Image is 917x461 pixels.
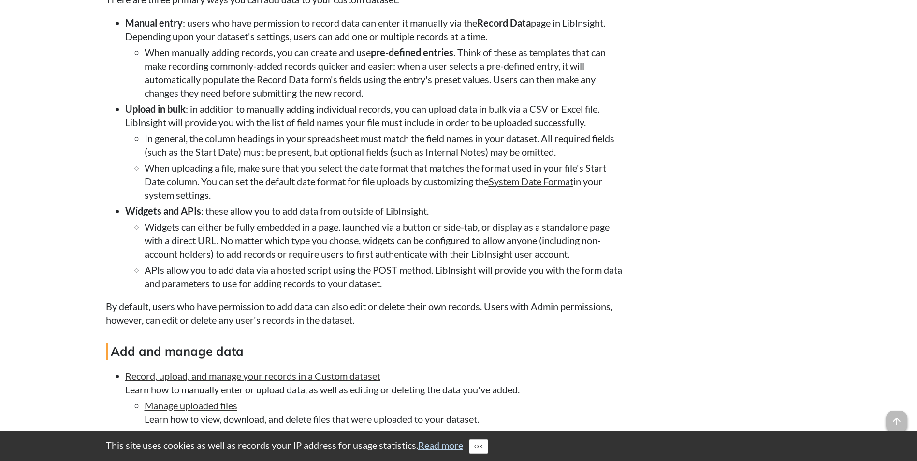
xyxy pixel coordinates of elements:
[477,17,531,29] strong: Record Data
[489,175,573,187] a: System Date Format
[145,161,628,202] li: When uploading a file, make sure that you select the date format that matches the format used in ...
[106,300,628,327] p: By default, users who have permission to add data can also edit or delete their own records. User...
[145,400,237,411] a: Manage uploaded files
[125,429,307,441] a: Create, manage, and use pre-defined entries
[145,263,628,290] li: APIs allow you to add data via a hosted script using the POST method. LibInsight will provide you...
[125,16,628,100] li: : users who have permission to record data can enter it manually via the page in LibInsight. Depe...
[125,102,628,202] li: : in addition to manually adding individual records, you can upload data in bulk via a CSV or Exc...
[96,438,821,454] div: This site uses cookies as well as records your IP address for usage statistics.
[125,17,183,29] strong: Manual entry
[886,411,907,432] span: arrow_upward
[145,131,628,158] li: In general, the column headings in your spreadsheet must match the field names in your dataset. A...
[125,370,380,382] a: Record, upload, and manage your records in a Custom dataset
[125,369,628,426] li: Learn how to manually enter or upload data, as well as editing or deleting the data you've added.
[125,103,186,115] strong: Upload in bulk
[145,45,628,100] li: When manually adding records, you can create and use . Think of these as templates that can make ...
[106,343,628,360] h4: Add and manage data
[469,439,488,454] button: Close
[145,399,628,426] li: Learn how to view, download, and delete files that were uploaded to your dataset.
[125,204,628,290] li: : these allow you to add data from outside of LibInsight.
[418,439,463,451] a: Read more
[371,46,453,58] strong: pre-defined entries
[125,205,201,216] strong: Widgets and APIs
[886,412,907,423] a: arrow_upward
[145,220,628,260] li: Widgets can either be fully embedded in a page, launched via a button or side-tab, or display as ...
[125,428,628,455] li: Learn how to create, manage, and use pre-defined entry for your dataset.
